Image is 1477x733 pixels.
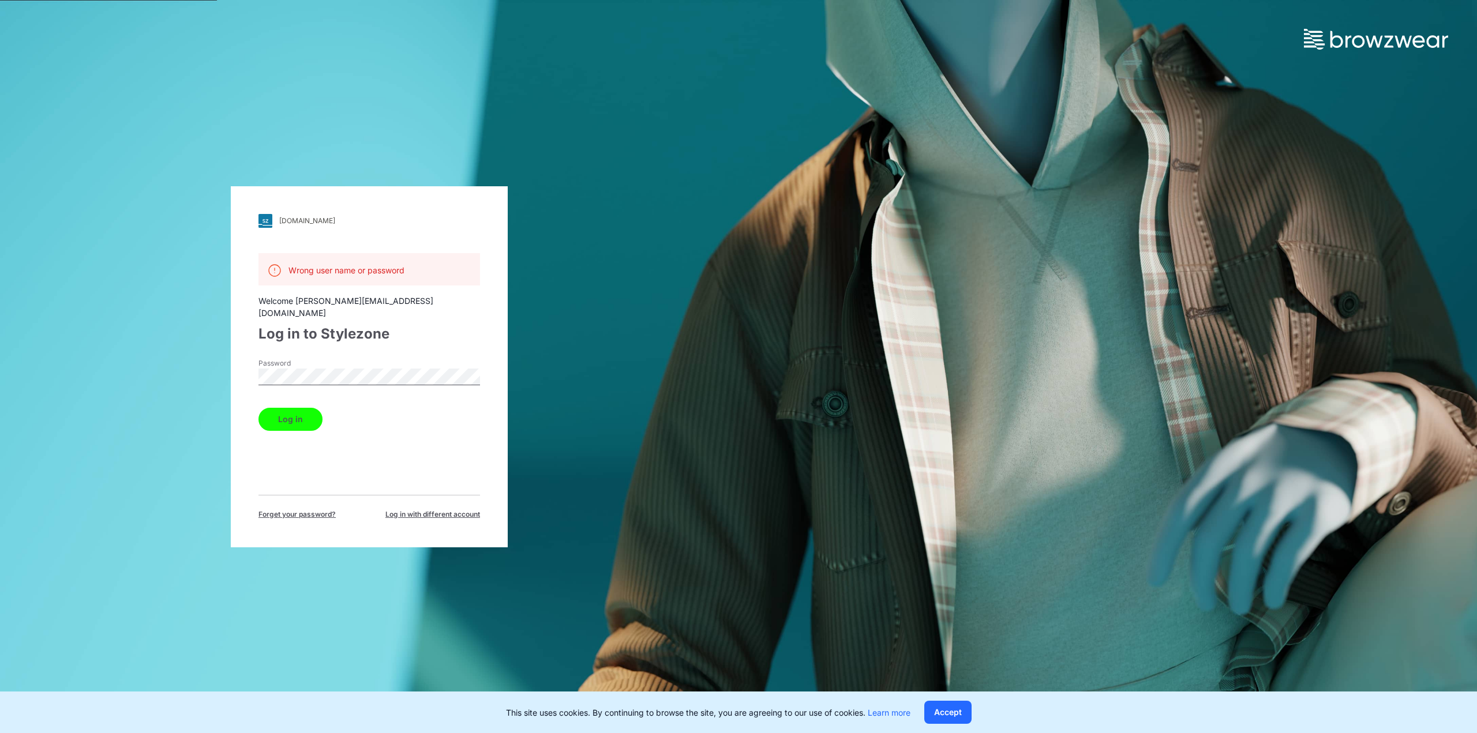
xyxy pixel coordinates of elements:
a: Learn more [868,708,910,717]
div: [DOMAIN_NAME] [279,216,335,225]
span: Forget your password? [258,509,336,520]
p: Wrong user name or password [288,264,404,276]
div: Welcome [PERSON_NAME][EMAIL_ADDRESS][DOMAIN_NAME] [258,295,480,319]
span: Log in with different account [385,509,480,520]
label: Password [258,358,339,369]
button: Accept [924,701,972,724]
p: This site uses cookies. By continuing to browse the site, you are agreeing to our use of cookies. [506,706,910,719]
a: [DOMAIN_NAME] [258,214,480,228]
img: svg+xml;base64,PHN2ZyB3aWR0aD0iMjQiIGhlaWdodD0iMjQiIHZpZXdCb3g9IjAgMCAyNCAyNCIgZmlsbD0ibm9uZSIgeG... [268,264,282,277]
div: Log in to Stylezone [258,324,480,344]
img: svg+xml;base64,PHN2ZyB3aWR0aD0iMjgiIGhlaWdodD0iMjgiIHZpZXdCb3g9IjAgMCAyOCAyOCIgZmlsbD0ibm9uZSIgeG... [258,214,272,228]
img: browzwear-logo.73288ffb.svg [1304,29,1448,50]
button: Log in [258,408,323,431]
